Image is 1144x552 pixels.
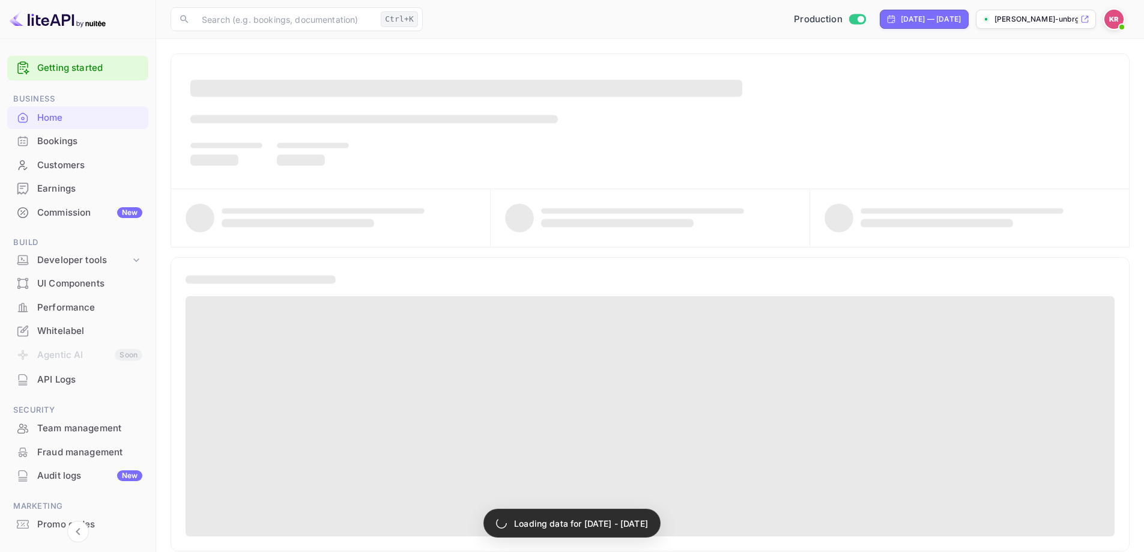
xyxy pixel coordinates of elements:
[1104,10,1124,29] img: Kobus Roux
[7,368,148,392] div: API Logs
[7,513,148,536] div: Promo codes
[7,56,148,80] div: Getting started
[7,513,148,535] a: Promo codes
[117,470,142,481] div: New
[789,13,870,26] div: Switch to Sandbox mode
[7,236,148,249] span: Build
[37,446,142,459] div: Fraud management
[7,417,148,440] div: Team management
[195,7,376,31] input: Search (e.g. bookings, documentation)
[7,464,148,488] div: Audit logsNew
[37,469,142,483] div: Audit logs
[7,106,148,130] div: Home
[37,422,142,435] div: Team management
[7,130,148,152] a: Bookings
[7,320,148,342] a: Whitelabel
[7,201,148,223] a: CommissionNew
[7,441,148,464] div: Fraud management
[7,320,148,343] div: Whitelabel
[901,14,961,25] div: [DATE] — [DATE]
[7,417,148,439] a: Team management
[37,373,142,387] div: API Logs
[7,296,148,318] a: Performance
[7,250,148,271] div: Developer tools
[7,368,148,390] a: API Logs
[514,517,648,530] p: Loading data for [DATE] - [DATE]
[7,177,148,199] a: Earnings
[7,296,148,320] div: Performance
[7,404,148,417] span: Security
[381,11,418,27] div: Ctrl+K
[67,521,89,542] button: Collapse navigation
[7,441,148,463] a: Fraud management
[7,464,148,487] a: Audit logsNew
[7,130,148,153] div: Bookings
[37,61,142,75] a: Getting started
[37,182,142,196] div: Earnings
[37,253,130,267] div: Developer tools
[7,500,148,513] span: Marketing
[794,13,843,26] span: Production
[7,177,148,201] div: Earnings
[7,272,148,294] a: UI Components
[37,135,142,148] div: Bookings
[37,301,142,315] div: Performance
[7,154,148,176] a: Customers
[37,277,142,291] div: UI Components
[37,111,142,125] div: Home
[37,518,142,532] div: Promo codes
[117,207,142,218] div: New
[7,93,148,106] span: Business
[7,106,148,129] a: Home
[10,10,106,29] img: LiteAPI logo
[37,159,142,172] div: Customers
[37,206,142,220] div: Commission
[7,272,148,296] div: UI Components
[7,201,148,225] div: CommissionNew
[994,14,1078,25] p: [PERSON_NAME]-unbrg.[PERSON_NAME]...
[37,324,142,338] div: Whitelabel
[7,154,148,177] div: Customers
